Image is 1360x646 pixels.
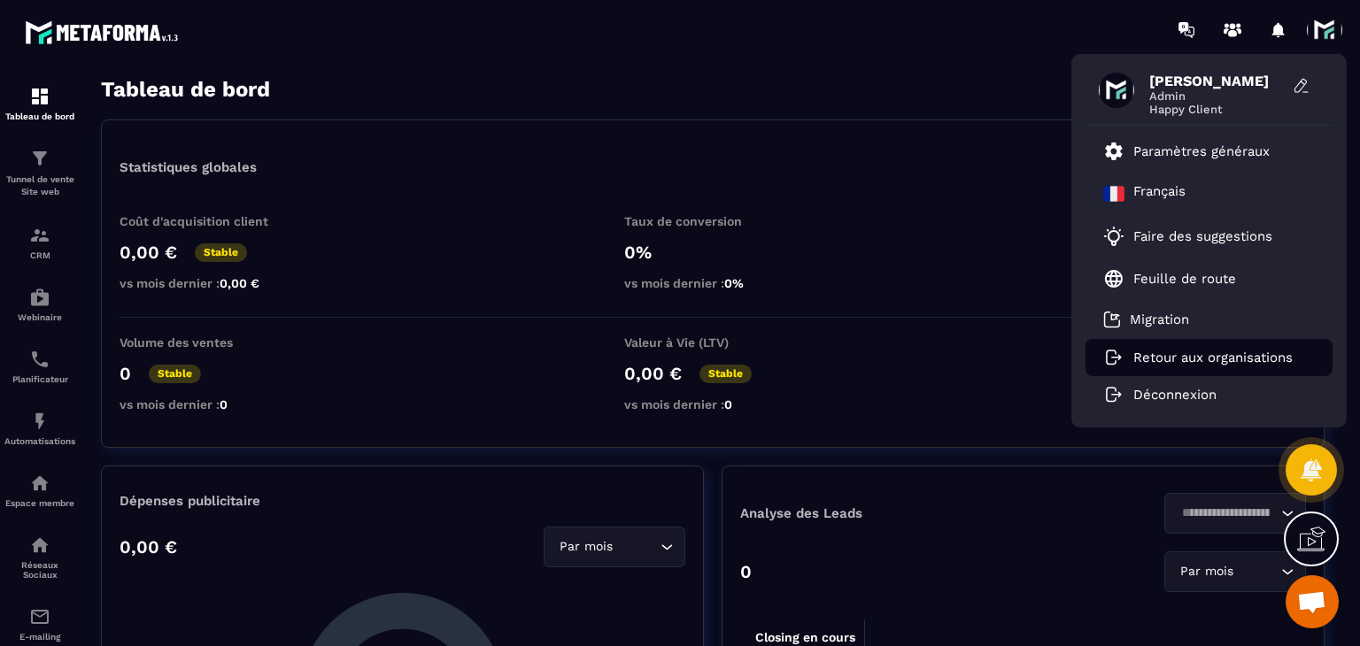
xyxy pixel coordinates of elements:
a: social-networksocial-networkRéseaux Sociaux [4,521,75,593]
p: CRM [4,250,75,260]
a: Faire des suggestions [1103,226,1293,247]
img: automations [29,473,50,494]
span: Par mois [1176,562,1237,581]
p: 0 [120,363,131,384]
img: scheduler [29,349,50,370]
p: Faire des suggestions [1133,228,1272,244]
span: 0,00 € [220,276,259,290]
img: formation [29,86,50,107]
span: Par mois [555,537,616,557]
p: Dépenses publicitaire [120,493,685,509]
img: logo [25,16,184,49]
img: automations [29,287,50,308]
p: Réseaux Sociaux [4,560,75,580]
p: Migration [1130,311,1189,327]
a: Paramètres généraux [1103,141,1270,162]
p: Déconnexion [1133,387,1217,403]
a: formationformationCRM [4,211,75,273]
p: 0,00 € [120,242,177,263]
p: Automatisations [4,436,75,446]
div: Ouvrir le chat [1286,575,1339,628]
p: vs mois dernier : [120,276,297,290]
span: 0 [724,397,732,411]
a: automationsautomationsAutomatisations [4,397,75,459]
p: Statistiques globales [120,159,257,175]
input: Search for option [1237,562,1277,581]
p: Tunnel de vente Site web [4,173,75,198]
p: Analyse des Leads [740,505,1024,521]
p: Taux de conversion [624,214,801,228]
p: Volume des ventes [120,335,297,350]
span: Happy Client [1149,103,1282,116]
div: Search for option [1164,493,1306,534]
span: Admin [1149,89,1282,103]
span: [PERSON_NAME] [1149,73,1282,89]
p: 0,00 € [120,536,177,558]
p: Planificateur [4,374,75,384]
a: automationsautomationsEspace membre [4,459,75,521]
p: Valeur à Vie (LTV) [624,335,801,350]
p: vs mois dernier : [624,397,801,411]
p: Stable [195,243,247,262]
p: Feuille de route [1133,271,1236,287]
a: formationformationTableau de bord [4,73,75,135]
img: social-network [29,534,50,556]
p: vs mois dernier : [624,276,801,290]
p: Espace membre [4,498,75,508]
p: 0 [740,561,752,582]
span: 0 [220,397,228,411]
p: Stable [149,365,201,383]
p: Français [1133,183,1186,204]
img: formation [29,225,50,246]
p: Retour aux organisations [1133,350,1293,365]
p: Webinaire [4,312,75,322]
input: Search for option [616,537,656,557]
p: vs mois dernier : [120,397,297,411]
div: Search for option [544,527,685,567]
img: email [29,606,50,627]
p: Tableau de bord [4,112,75,121]
p: Coût d'acquisition client [120,214,297,228]
a: Feuille de route [1103,268,1236,289]
p: Stable [699,365,752,383]
a: automationsautomationsWebinaire [4,273,75,335]
h3: Tableau de bord [101,77,270,102]
p: Paramètres généraux [1133,143,1270,159]
p: E-mailing [4,632,75,642]
a: Migration [1103,311,1189,328]
input: Search for option [1176,504,1277,523]
p: 0% [624,242,801,263]
a: schedulerschedulerPlanificateur [4,335,75,397]
a: Retour aux organisations [1103,350,1293,365]
span: 0% [724,276,744,290]
img: automations [29,411,50,432]
div: Search for option [1164,551,1306,592]
tspan: Closing en cours [755,630,855,645]
p: 0,00 € [624,363,682,384]
img: formation [29,148,50,169]
a: formationformationTunnel de vente Site web [4,135,75,211]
